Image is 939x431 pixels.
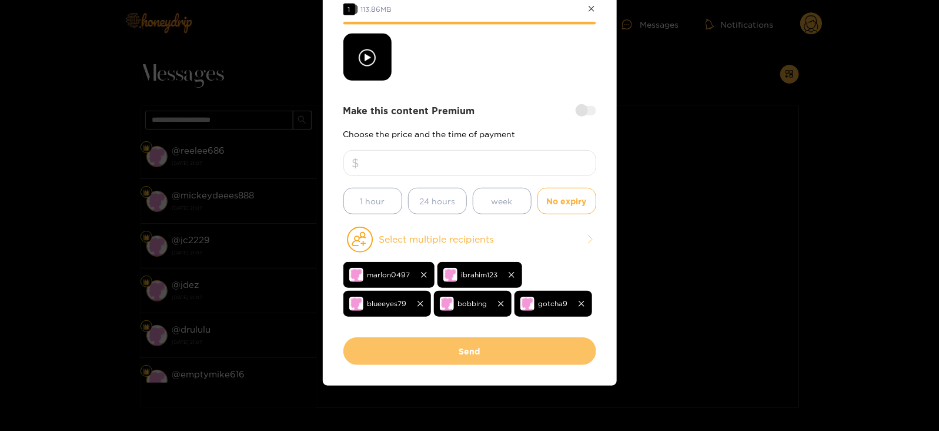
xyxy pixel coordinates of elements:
img: no-avatar.png [349,268,363,282]
span: 1 [343,4,355,15]
span: gotcha9 [539,297,568,310]
span: 1 hour [360,194,385,208]
span: 113.86 MB [361,5,392,13]
button: week [473,188,532,214]
button: 24 hours [408,188,467,214]
span: 24 hours [419,194,455,208]
span: bobbing [458,297,487,310]
img: no-avatar.png [440,297,454,311]
span: No expiry [547,194,587,208]
span: ibrahim123 [462,268,498,281]
span: week [492,194,513,208]
span: marlon0497 [367,268,410,281]
span: blueeyes79 [367,297,407,310]
button: Send [343,337,596,365]
strong: Make this content Premium [343,104,475,118]
button: 1 hour [343,188,402,214]
p: Choose the price and the time of payment [343,130,596,138]
button: Select multiple recipients [343,226,596,253]
img: no-avatar.png [349,297,363,311]
img: no-avatar.png [520,297,534,311]
img: no-avatar.png [443,268,457,282]
button: No expiry [537,188,596,214]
